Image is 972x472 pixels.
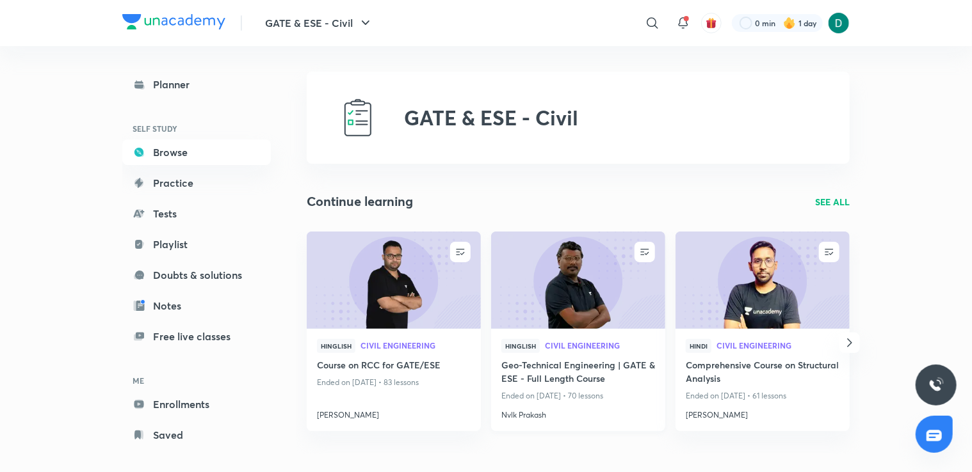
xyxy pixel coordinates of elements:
[686,339,711,353] span: Hindi
[122,139,271,165] a: Browse
[337,97,378,138] img: GATE & ESE - Civil
[122,72,271,97] a: Planner
[717,342,839,350] a: Civil Engineering
[317,358,471,374] a: Course on RCC for GATE/ESE
[676,232,850,329] a: new-thumbnail
[674,230,851,329] img: new-thumbnail
[701,13,722,33] button: avatar
[122,232,271,257] a: Playlist
[122,370,271,391] h6: ME
[501,358,655,388] a: Geo-Technical Engineering | GATE & ESE - Full Length Course
[686,388,839,404] p: Ended on [DATE] • 61 lessons
[122,14,225,33] a: Company Logo
[686,358,839,388] a: Comprehensive Course on Structural Analysis
[122,324,271,349] a: Free live classes
[257,10,381,36] button: GATE & ESE - Civil
[122,391,271,417] a: Enrollments
[305,230,482,329] img: new-thumbnail
[122,118,271,139] h6: SELF STUDY
[122,293,271,319] a: Notes
[706,17,717,29] img: avatar
[360,342,471,349] span: Civil Engineering
[828,12,850,34] img: Diksha Mishra
[717,342,839,349] span: Civil Engineering
[928,377,944,393] img: ttu
[783,17,796,29] img: streak
[317,404,471,421] a: [PERSON_NAME]
[491,232,665,329] a: new-thumbnail
[545,342,655,350] a: Civil Engineering
[360,342,471,350] a: Civil Engineering
[815,195,850,208] a: SEE ALL
[122,170,271,196] a: Practice
[307,192,413,211] h2: Continue learning
[545,342,655,349] span: Civil Engineering
[404,106,578,130] h2: GATE & ESE - Civil
[686,404,839,421] a: [PERSON_NAME]
[317,339,355,353] span: Hinglish
[122,262,271,288] a: Doubts & solutions
[307,232,481,329] a: new-thumbnail
[489,230,667,329] img: new-thumbnail
[501,388,655,404] p: Ended on [DATE] • 70 lessons
[501,339,540,353] span: Hinglish
[122,14,225,29] img: Company Logo
[501,404,655,421] a: Nvlk Prakash
[317,374,471,391] p: Ended on [DATE] • 83 lessons
[122,201,271,226] a: Tests
[122,422,271,448] a: Saved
